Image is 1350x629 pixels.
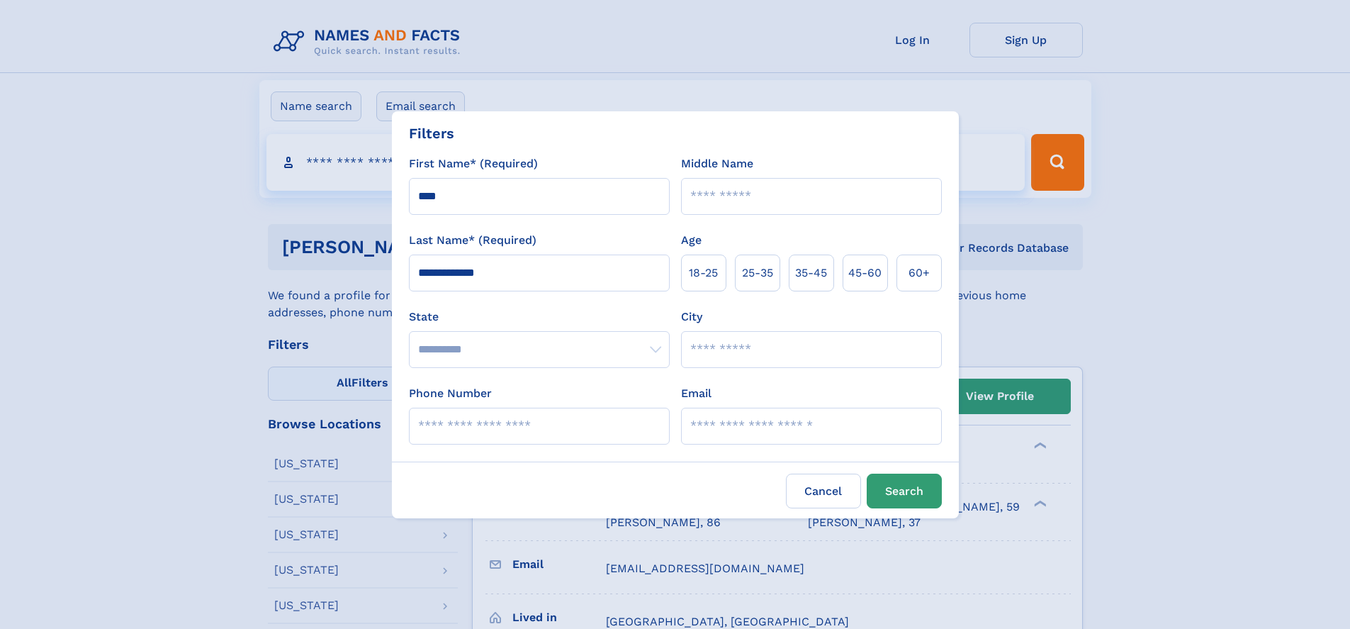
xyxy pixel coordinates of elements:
span: 45‑60 [848,265,882,282]
label: Email [681,385,711,402]
label: Middle Name [681,155,753,172]
span: 35‑45 [795,265,827,282]
button: Search [867,474,942,508]
label: Last Name* (Required) [409,232,536,249]
label: Phone Number [409,385,492,402]
span: 60+ [909,265,930,282]
span: 25‑35 [742,265,773,282]
span: 18‑25 [689,265,718,282]
label: Age [681,232,702,249]
label: Cancel [786,474,861,508]
label: City [681,308,702,325]
div: Filters [409,123,454,144]
label: State [409,308,670,325]
label: First Name* (Required) [409,155,538,172]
